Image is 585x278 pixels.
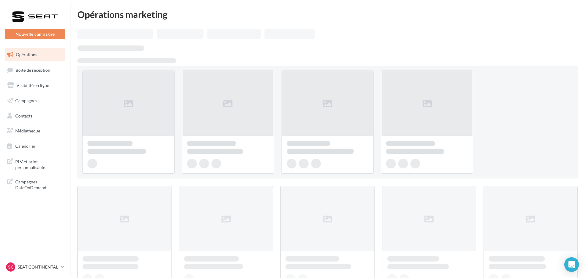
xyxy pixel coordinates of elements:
span: Campagnes [15,98,37,103]
span: Médiathèque [15,128,40,133]
div: Open Intercom Messenger [564,257,579,272]
p: SEAT CONTINENTAL [18,264,58,270]
span: Visibilité en ligne [16,83,49,88]
a: Campagnes DataOnDemand [4,175,66,193]
span: Opérations [16,52,37,57]
span: Boîte de réception [16,67,50,72]
span: Contacts [15,113,32,118]
a: Contacts [4,110,66,122]
button: Nouvelle campagne [5,29,65,39]
span: PLV et print personnalisable [15,157,63,171]
a: Campagnes [4,94,66,107]
a: Visibilité en ligne [4,79,66,92]
span: SC [8,264,13,270]
a: SC SEAT CONTINENTAL [5,261,65,273]
a: PLV et print personnalisable [4,155,66,173]
div: Opérations marketing [77,10,578,19]
a: Opérations [4,48,66,61]
span: Campagnes DataOnDemand [15,178,63,191]
span: Calendrier [15,143,36,149]
a: Calendrier [4,140,66,153]
a: Boîte de réception [4,63,66,77]
a: Médiathèque [4,125,66,137]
